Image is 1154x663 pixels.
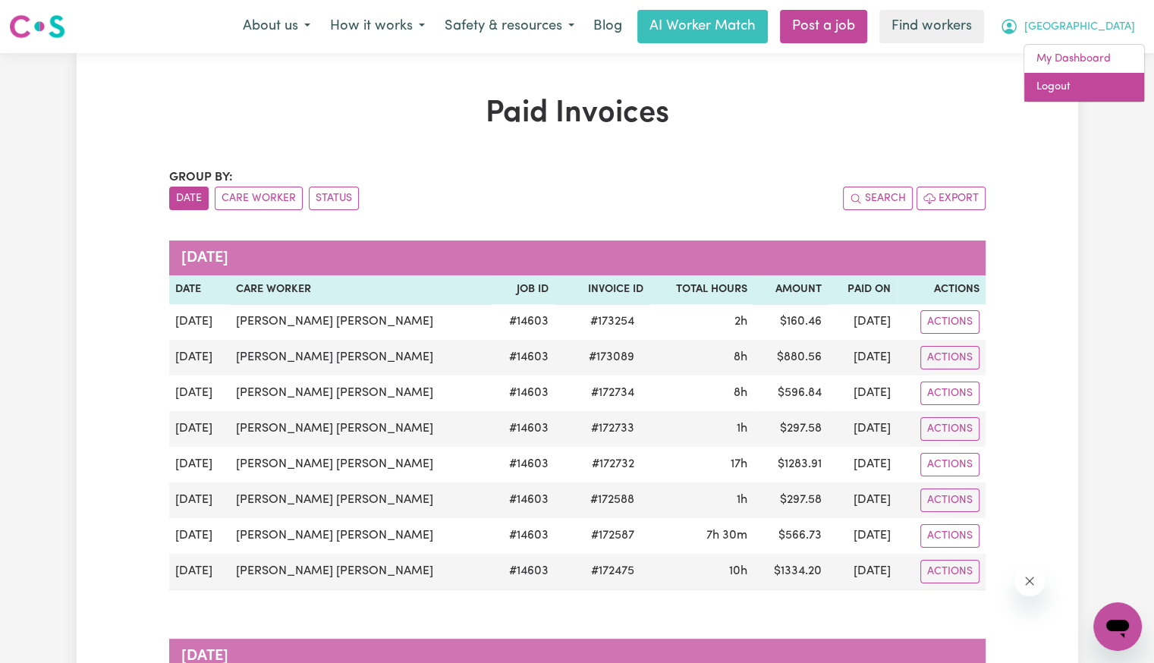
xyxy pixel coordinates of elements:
[581,313,643,331] span: # 173254
[230,411,490,447] td: [PERSON_NAME] [PERSON_NAME]
[649,275,753,304] th: Total Hours
[9,9,65,44] a: Careseekers logo
[230,554,490,590] td: [PERSON_NAME] [PERSON_NAME]
[780,10,867,43] a: Post a job
[169,411,231,447] td: [DATE]
[920,453,979,476] button: Actions
[309,187,359,210] button: sort invoices by paid status
[828,447,897,482] td: [DATE]
[491,411,555,447] td: # 14603
[169,340,231,375] td: [DATE]
[1024,19,1135,36] span: [GEOGRAPHIC_DATA]
[1024,44,1145,102] div: My Account
[230,518,490,554] td: [PERSON_NAME] [PERSON_NAME]
[215,187,303,210] button: sort invoices by care worker
[581,491,643,509] span: # 172588
[828,518,897,554] td: [DATE]
[584,10,631,43] a: Blog
[1024,73,1144,102] a: Logout
[736,423,747,435] span: 1 hour
[828,482,897,518] td: [DATE]
[230,482,490,518] td: [PERSON_NAME] [PERSON_NAME]
[734,316,747,328] span: 2 hours
[233,11,320,42] button: About us
[582,419,643,438] span: # 172733
[230,304,490,340] td: [PERSON_NAME] [PERSON_NAME]
[491,304,555,340] td: # 14603
[230,275,490,304] th: Care Worker
[920,417,979,441] button: Actions
[580,348,643,366] span: # 173089
[753,447,827,482] td: $ 1283.91
[753,411,827,447] td: $ 297.58
[555,275,649,304] th: Invoice ID
[706,529,747,542] span: 7 hours 30 minutes
[828,375,897,411] td: [DATE]
[828,554,897,590] td: [DATE]
[920,524,979,548] button: Actions
[920,382,979,405] button: Actions
[169,518,231,554] td: [DATE]
[843,187,913,210] button: Search
[491,554,555,590] td: # 14603
[582,384,643,402] span: # 172734
[753,340,827,375] td: $ 880.56
[1024,45,1144,74] a: My Dashboard
[435,11,584,42] button: Safety & resources
[637,10,768,43] a: AI Worker Match
[9,13,65,40] img: Careseekers logo
[733,387,747,399] span: 8 hours
[320,11,435,42] button: How it works
[728,565,747,577] span: 10 hours
[230,447,490,482] td: [PERSON_NAME] [PERSON_NAME]
[169,187,209,210] button: sort invoices by date
[169,275,231,304] th: Date
[169,240,986,275] caption: [DATE]
[920,346,979,369] button: Actions
[582,526,643,545] span: # 172587
[920,310,979,334] button: Actions
[491,518,555,554] td: # 14603
[491,275,555,304] th: Job ID
[491,482,555,518] td: # 14603
[733,351,747,363] span: 8 hours
[753,275,827,304] th: Amount
[491,375,555,411] td: # 14603
[169,304,231,340] td: [DATE]
[753,375,827,411] td: $ 596.84
[1014,566,1045,596] iframe: Close message
[169,554,231,590] td: [DATE]
[736,494,747,506] span: 1 hour
[491,340,555,375] td: # 14603
[169,96,986,132] h1: Paid Invoices
[879,10,984,43] a: Find workers
[169,482,231,518] td: [DATE]
[583,455,643,473] span: # 172732
[230,340,490,375] td: [PERSON_NAME] [PERSON_NAME]
[169,375,231,411] td: [DATE]
[730,458,747,470] span: 17 hours
[828,275,897,304] th: Paid On
[753,554,827,590] td: $ 1334.20
[828,304,897,340] td: [DATE]
[230,375,490,411] td: [PERSON_NAME] [PERSON_NAME]
[169,171,233,184] span: Group by:
[491,447,555,482] td: # 14603
[753,304,827,340] td: $ 160.46
[828,340,897,375] td: [DATE]
[920,489,979,512] button: Actions
[920,560,979,583] button: Actions
[1093,602,1142,651] iframe: Button to launch messaging window
[990,11,1145,42] button: My Account
[917,187,986,210] button: Export
[169,447,231,482] td: [DATE]
[753,518,827,554] td: $ 566.73
[582,562,643,580] span: # 172475
[9,11,92,23] span: Need any help?
[753,482,827,518] td: $ 297.58
[828,411,897,447] td: [DATE]
[897,275,986,304] th: Actions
